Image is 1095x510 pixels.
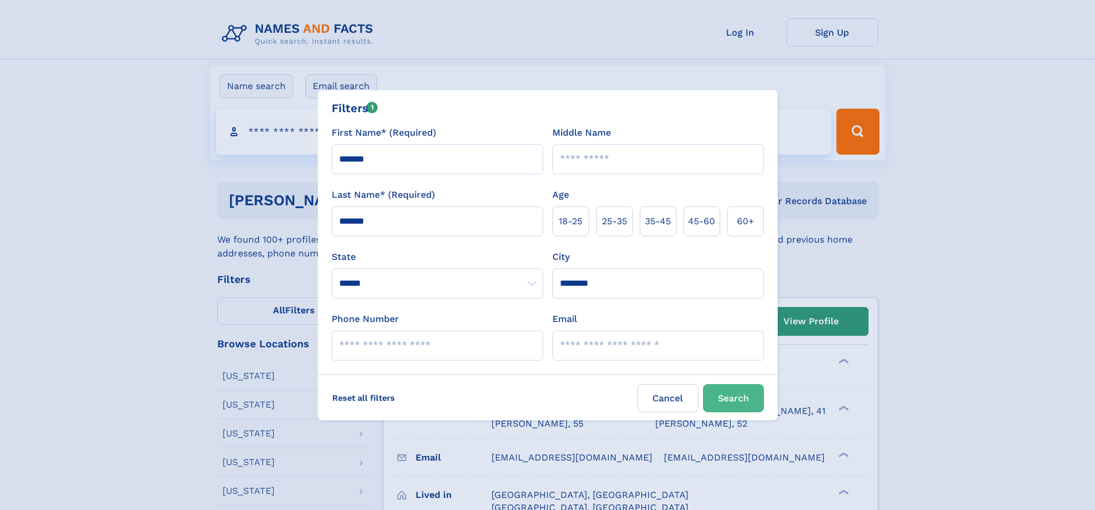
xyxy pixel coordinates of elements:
div: Filters [332,99,378,117]
label: Reset all filters [325,384,402,412]
label: City [552,250,570,264]
label: Phone Number [332,312,399,326]
label: Cancel [637,384,698,412]
button: Search [703,384,764,412]
label: Last Name* (Required) [332,188,435,202]
span: 60+ [737,214,754,228]
span: 18‑25 [559,214,582,228]
span: 45‑60 [688,214,715,228]
label: Middle Name [552,126,611,140]
label: Email [552,312,577,326]
label: First Name* (Required) [332,126,436,140]
label: State [332,250,543,264]
label: Age [552,188,569,202]
span: 25‑35 [602,214,627,228]
span: 35‑45 [645,214,671,228]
